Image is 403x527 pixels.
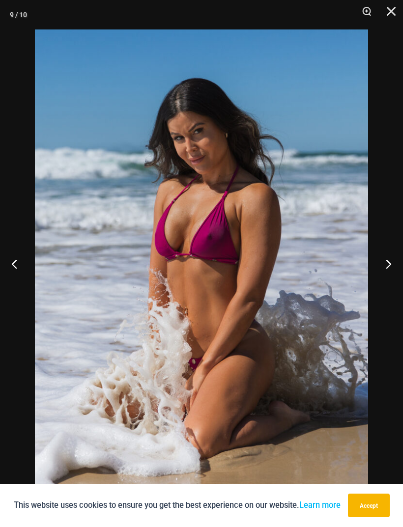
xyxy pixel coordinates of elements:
p: This website uses cookies to ensure you get the best experience on our website. [14,499,341,512]
a: Learn more [299,500,341,510]
button: Next [366,239,403,288]
button: Accept [348,494,390,517]
div: 9 / 10 [10,7,27,22]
